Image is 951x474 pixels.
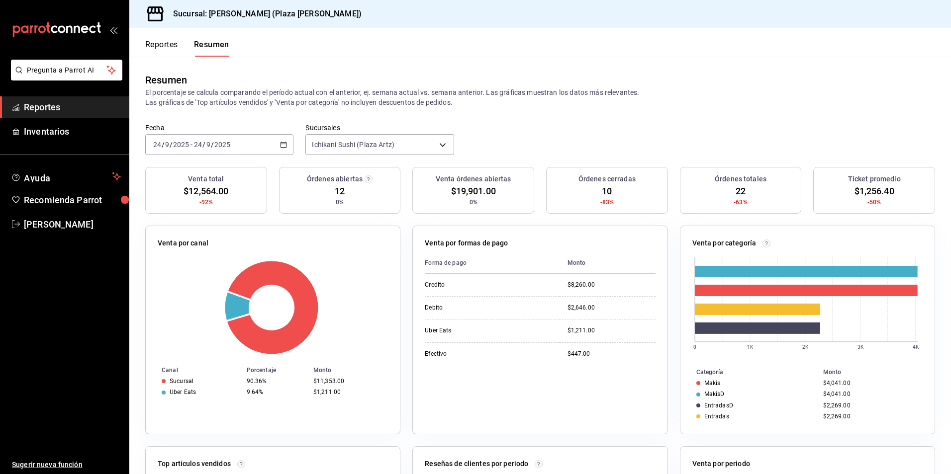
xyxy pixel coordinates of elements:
input: -- [165,141,170,149]
div: MakisD [704,391,725,397]
h3: Órdenes totales [715,174,766,184]
text: 1K [747,344,754,350]
span: 0% [470,198,477,207]
h3: Órdenes abiertas [307,174,363,184]
button: Resumen [194,40,229,57]
span: -92% [199,198,213,207]
p: Venta por canal [158,238,208,248]
div: Credito [425,281,524,289]
div: $8,260.00 [568,281,656,289]
text: 2K [802,344,809,350]
span: 10 [602,184,612,198]
input: ---- [173,141,190,149]
span: / [202,141,205,149]
h3: Ticket promedio [848,174,901,184]
div: Makis [704,380,721,387]
input: -- [206,141,211,149]
div: Sucursal [170,378,193,385]
span: Ayuda [24,170,108,182]
span: 0% [336,198,344,207]
th: Forma de pago [425,252,559,274]
span: Inventarios [24,125,121,138]
label: Sucursales [305,124,454,131]
button: Pregunta a Parrot AI [11,60,122,80]
span: -50% [867,198,881,207]
div: $1,211.00 [313,389,384,395]
p: Venta por formas de pago [425,238,508,248]
th: Categoría [680,367,819,378]
span: 22 [736,184,746,198]
text: 3K [857,344,864,350]
span: Sugerir nueva función [12,460,121,470]
button: Reportes [145,40,178,57]
div: Efectivo [425,350,524,358]
span: -83% [600,198,614,207]
input: -- [153,141,162,149]
div: Entradas [704,413,729,420]
div: $2,269.00 [823,413,919,420]
label: Fecha [145,124,293,131]
div: $4,041.00 [823,391,919,397]
div: $4,041.00 [823,380,919,387]
div: $1,211.00 [568,326,656,335]
text: 4K [913,344,919,350]
div: Uber Eats [425,326,524,335]
div: $11,353.00 [313,378,384,385]
span: / [162,141,165,149]
th: Porcentaje [243,365,309,376]
th: Canal [146,365,243,376]
div: navigation tabs [145,40,229,57]
div: $2,269.00 [823,402,919,409]
p: Venta por periodo [692,459,750,469]
span: / [170,141,173,149]
p: Reseñas de clientes por periodo [425,459,528,469]
th: Monto [819,367,935,378]
text: 0 [693,344,696,350]
span: Recomienda Parrot [24,193,121,207]
div: 90.36% [247,378,305,385]
th: Monto [309,365,400,376]
span: [PERSON_NAME] [24,218,121,231]
span: Ichikani Sushi (Plaza Artz) [312,140,394,150]
div: $2,646.00 [568,304,656,312]
span: $19,901.00 [451,184,496,198]
span: / [211,141,214,149]
input: ---- [214,141,231,149]
span: $1,256.40 [855,184,894,198]
th: Monto [560,252,656,274]
span: Reportes [24,100,121,114]
h3: Órdenes cerradas [578,174,636,184]
span: -63% [734,198,748,207]
span: 12 [335,184,345,198]
span: $12,564.00 [184,184,228,198]
p: El porcentaje se calcula comparando el período actual con el anterior, ej. semana actual vs. sema... [145,87,935,107]
h3: Venta órdenes abiertas [436,174,511,184]
p: Top artículos vendidos [158,459,231,469]
div: EntradasD [704,402,733,409]
button: open_drawer_menu [109,26,117,34]
span: - [190,141,192,149]
span: Pregunta a Parrot AI [27,65,107,76]
p: Venta por categoría [692,238,757,248]
div: 9.64% [247,389,305,395]
div: $447.00 [568,350,656,358]
h3: Venta total [188,174,224,184]
div: Debito [425,304,524,312]
h3: Sucursal: [PERSON_NAME] (Plaza [PERSON_NAME]) [165,8,362,20]
div: Resumen [145,73,187,87]
input: -- [193,141,202,149]
a: Pregunta a Parrot AI [7,72,122,82]
div: Uber Eats [170,389,196,395]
